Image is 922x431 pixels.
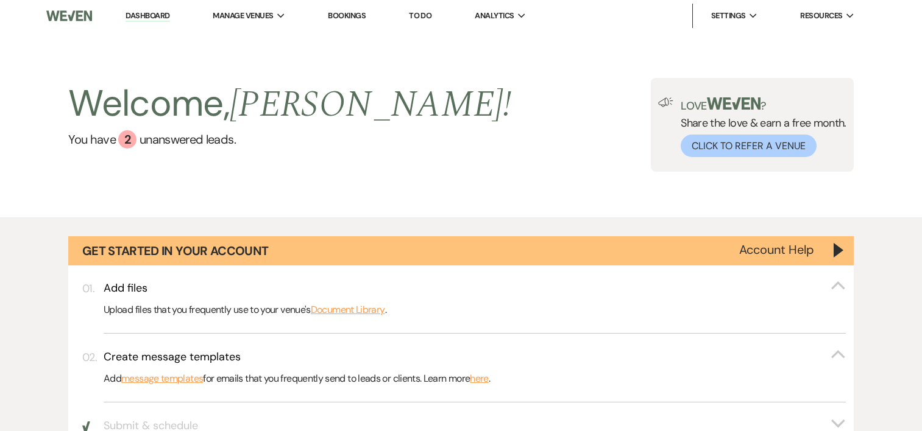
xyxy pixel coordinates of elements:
span: [PERSON_NAME] ! [230,77,511,133]
p: Add for emails that you frequently send to leads or clients. Learn more . [104,371,846,387]
button: Account Help [739,244,814,256]
span: Manage Venues [213,10,273,22]
h1: Get Started in Your Account [82,242,269,259]
div: 2 [118,130,137,149]
button: Click to Refer a Venue [681,135,817,157]
img: weven-logo-green.svg [707,97,761,110]
div: Share the love & earn a free month. [673,97,846,157]
button: Create message templates [104,349,846,365]
a: You have 2 unanswered leads. [68,130,511,149]
span: Analytics [475,10,514,22]
a: Document Library [311,302,385,318]
img: loud-speaker-illustration.svg [658,97,673,107]
a: message templates [121,371,203,387]
span: Settings [711,10,746,22]
a: Dashboard [126,10,169,22]
a: Bookings [328,10,366,21]
button: Add files [104,281,846,296]
span: Resources [800,10,842,22]
p: Upload files that you frequently use to your venue's . [104,302,846,318]
p: Love ? [681,97,846,111]
img: Weven Logo [46,3,92,29]
h3: Add files [104,281,147,296]
a: here [470,371,488,387]
h3: Create message templates [104,349,241,365]
h2: Welcome, [68,78,511,130]
a: To Do [409,10,431,21]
